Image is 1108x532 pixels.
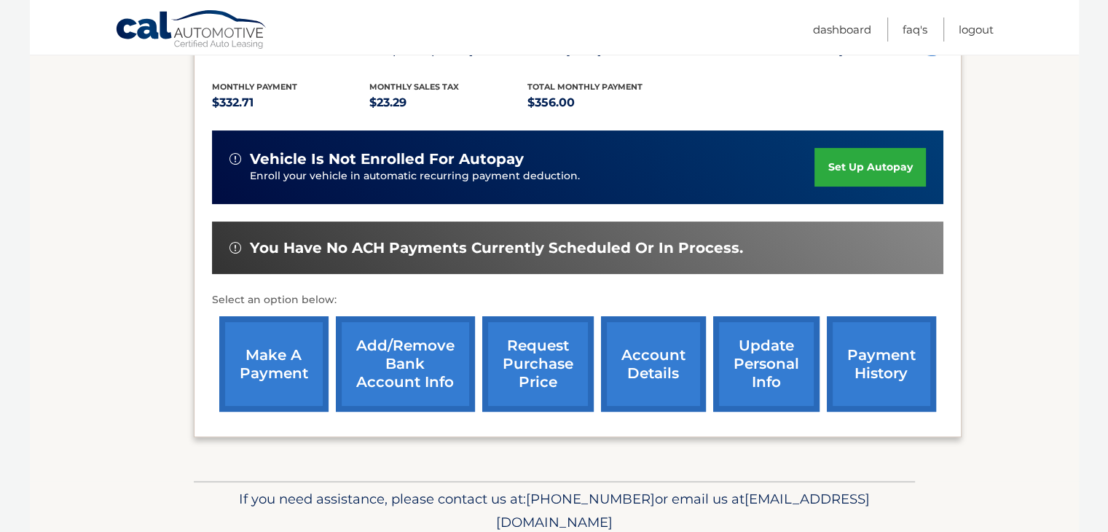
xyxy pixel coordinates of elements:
[250,239,743,257] span: You have no ACH payments currently scheduled or in process.
[250,150,524,168] span: vehicle is not enrolled for autopay
[369,82,459,92] span: Monthly sales Tax
[959,17,994,42] a: Logout
[482,316,594,412] a: request purchase price
[527,82,643,92] span: Total Monthly Payment
[903,17,927,42] a: FAQ's
[229,242,241,254] img: alert-white.svg
[212,82,297,92] span: Monthly Payment
[212,93,370,113] p: $332.71
[219,316,329,412] a: make a payment
[601,316,706,412] a: account details
[212,292,943,309] p: Select an option below:
[496,490,870,531] span: [EMAIL_ADDRESS][DOMAIN_NAME]
[115,9,268,52] a: Cal Automotive
[336,316,475,412] a: Add/Remove bank account info
[813,17,871,42] a: Dashboard
[369,93,527,113] p: $23.29
[229,153,241,165] img: alert-white.svg
[250,168,815,184] p: Enroll your vehicle in automatic recurring payment deduction.
[827,316,936,412] a: payment history
[713,316,820,412] a: update personal info
[526,490,655,507] span: [PHONE_NUMBER]
[527,93,685,113] p: $356.00
[814,148,925,187] a: set up autopay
